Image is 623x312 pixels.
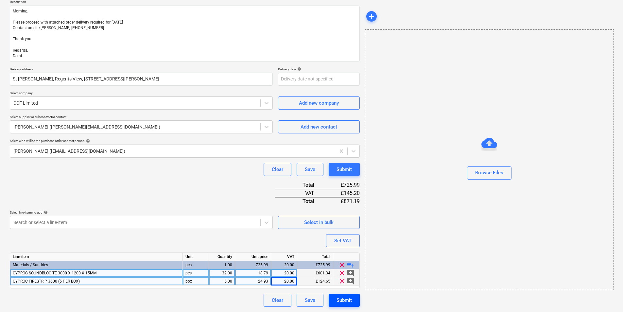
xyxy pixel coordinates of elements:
[337,165,352,174] div: Submit
[10,115,273,120] p: Select supplier or subcontractor contact
[10,139,360,143] div: Select who will be the purchase order contact person
[475,168,503,177] div: Browse Files
[271,253,297,261] div: VAT
[275,197,325,205] div: Total
[278,96,360,110] button: Add new company
[297,261,333,269] div: £725.99
[278,120,360,133] button: Add new contact
[337,296,352,304] div: Submit
[10,210,273,215] div: Select line-items to add
[238,269,268,277] div: 18.79
[304,218,334,227] div: Select in bulk
[301,123,337,131] div: Add new contact
[212,277,232,286] div: 5.00
[329,163,360,176] button: Submit
[264,163,291,176] button: Clear
[274,261,294,269] div: 20.00
[183,269,209,277] div: pcs
[299,99,339,107] div: Add new company
[347,269,355,277] span: add_comment
[10,73,273,86] input: Delivery address
[13,271,96,275] span: GYPROC SOUNDBLOC TE 3000 X 1200 X 15MM
[264,294,291,307] button: Clear
[10,67,273,73] p: Delivery address
[278,216,360,229] button: Select in bulk
[272,296,283,304] div: Clear
[238,277,268,286] div: 24.93
[183,253,209,261] div: Unit
[325,197,359,205] div: £871.19
[347,261,355,269] span: playlist_add
[183,261,209,269] div: pcs
[43,210,48,214] span: help
[326,234,360,247] button: Set VAT
[212,261,232,269] div: 1.00
[278,73,360,86] input: Delivery date not specified
[183,277,209,286] div: box
[297,277,333,286] div: £124.65
[10,91,273,96] p: Select company
[278,67,360,71] div: Delivery date
[13,279,80,284] span: GYPROC FIRESTRIP 3600 (5 PER BOX)
[10,253,183,261] div: Line-item
[297,163,323,176] button: Save
[305,165,315,174] div: Save
[368,12,375,20] span: add
[297,294,323,307] button: Save
[338,277,346,285] span: clear
[325,189,359,197] div: £145.20
[365,29,614,290] div: Browse Files
[338,269,346,277] span: clear
[347,277,355,285] span: add_comment
[329,294,360,307] button: Submit
[275,181,325,189] div: Total
[85,139,90,143] span: help
[209,253,235,261] div: Quantity
[235,253,271,261] div: Unit price
[238,261,268,269] div: 725.99
[212,269,232,277] div: 32.00
[467,166,511,180] button: Browse Files
[334,236,352,245] div: Set VAT
[274,269,294,277] div: 20.00
[272,165,283,174] div: Clear
[274,277,294,286] div: 20.00
[305,296,315,304] div: Save
[297,253,333,261] div: Total
[338,261,346,269] span: clear
[297,269,333,277] div: £601.34
[10,6,360,62] textarea: Morning, Please proceed with attached order delivery required for [DATE] Contact on site [PERSON_...
[13,263,48,267] span: Materials / Sundries
[275,189,325,197] div: VAT
[325,181,359,189] div: £725.99
[296,67,301,71] span: help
